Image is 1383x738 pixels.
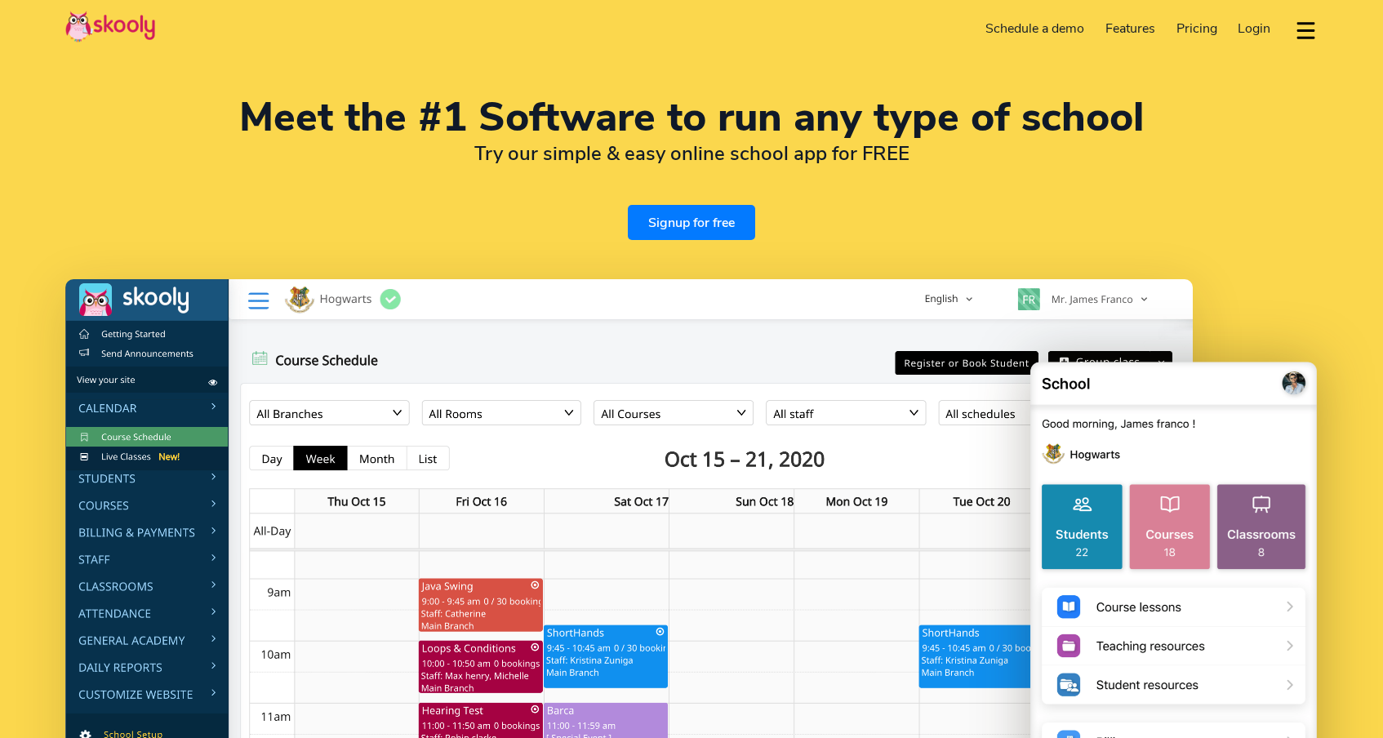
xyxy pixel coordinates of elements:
h2: Try our simple & easy online school app for FREE [65,141,1318,166]
a: Signup for free [628,205,755,240]
h1: Meet the #1 Software to run any type of school [65,98,1318,137]
a: Login [1227,16,1281,42]
a: Schedule a demo [976,16,1096,42]
a: Pricing [1166,16,1228,42]
a: Features [1095,16,1166,42]
span: Login [1238,20,1270,38]
img: Skooly [65,11,155,42]
button: dropdown menu [1294,11,1318,49]
span: Pricing [1176,20,1217,38]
